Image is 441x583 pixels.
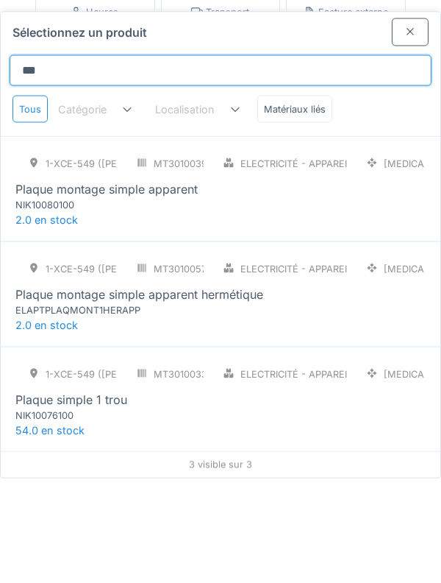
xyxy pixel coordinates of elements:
[154,472,250,486] div: MT3010033/999/009
[155,206,235,222] div: Localisation
[154,367,249,381] div: MT3010057/999/009
[46,367,184,381] div: 1-XCE-549 ([PERSON_NAME])
[46,261,184,275] div: 1-XCE-549 ([PERSON_NAME])
[15,529,85,541] span: 54.0 en stock
[46,472,184,486] div: 1-XCE-549 ([PERSON_NAME])
[154,261,250,275] div: MT3010039/999/009
[1,117,440,150] div: Sélectionnez un produit
[15,285,198,303] div: Plaque montage simple apparent
[1,556,440,582] div: 3 visible sur 3
[304,110,388,124] div: Facture externe
[12,200,48,227] div: Tous
[71,110,118,124] div: Heures
[15,408,192,422] div: ELAPTPLAQMONT1HERAPP
[15,495,127,513] div: Plaque simple 1 trou
[15,318,78,331] span: 2.0 en stock
[191,110,249,124] div: Transport
[15,513,192,527] div: NIK10076100
[257,200,332,227] div: Matériaux liés
[15,303,192,317] div: NIK10080100
[15,390,263,408] div: Plaque montage simple apparent hermétique
[15,423,78,436] span: 2.0 en stock
[58,206,127,222] div: Catégorie
[29,27,151,46] h3: Nouvelle activité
